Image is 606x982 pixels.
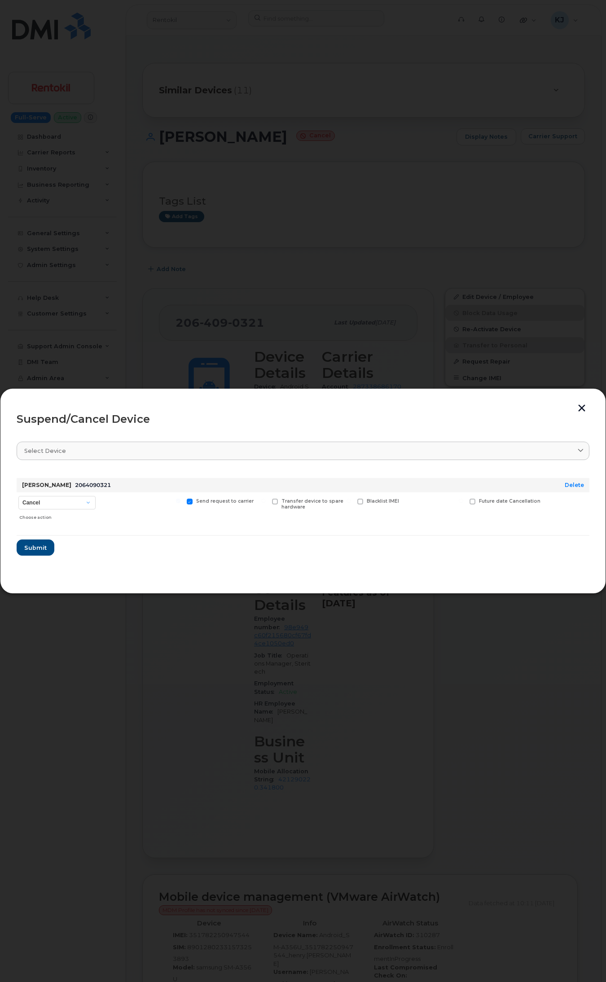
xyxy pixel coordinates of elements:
input: Future date Cancellation [459,499,463,503]
span: Send request to carrier [196,498,254,504]
iframe: Messenger Launcher [567,943,599,975]
div: Suspend/Cancel Device [17,414,589,425]
input: Blacklist IMEI [347,499,351,503]
span: Transfer device to spare hardware [281,498,343,510]
input: Send request to carrier [176,499,180,503]
span: Future date Cancellation [479,498,540,504]
a: Delete [565,482,584,488]
input: Transfer device to spare hardware [261,499,266,503]
span: Blacklist IMEI [367,498,399,504]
